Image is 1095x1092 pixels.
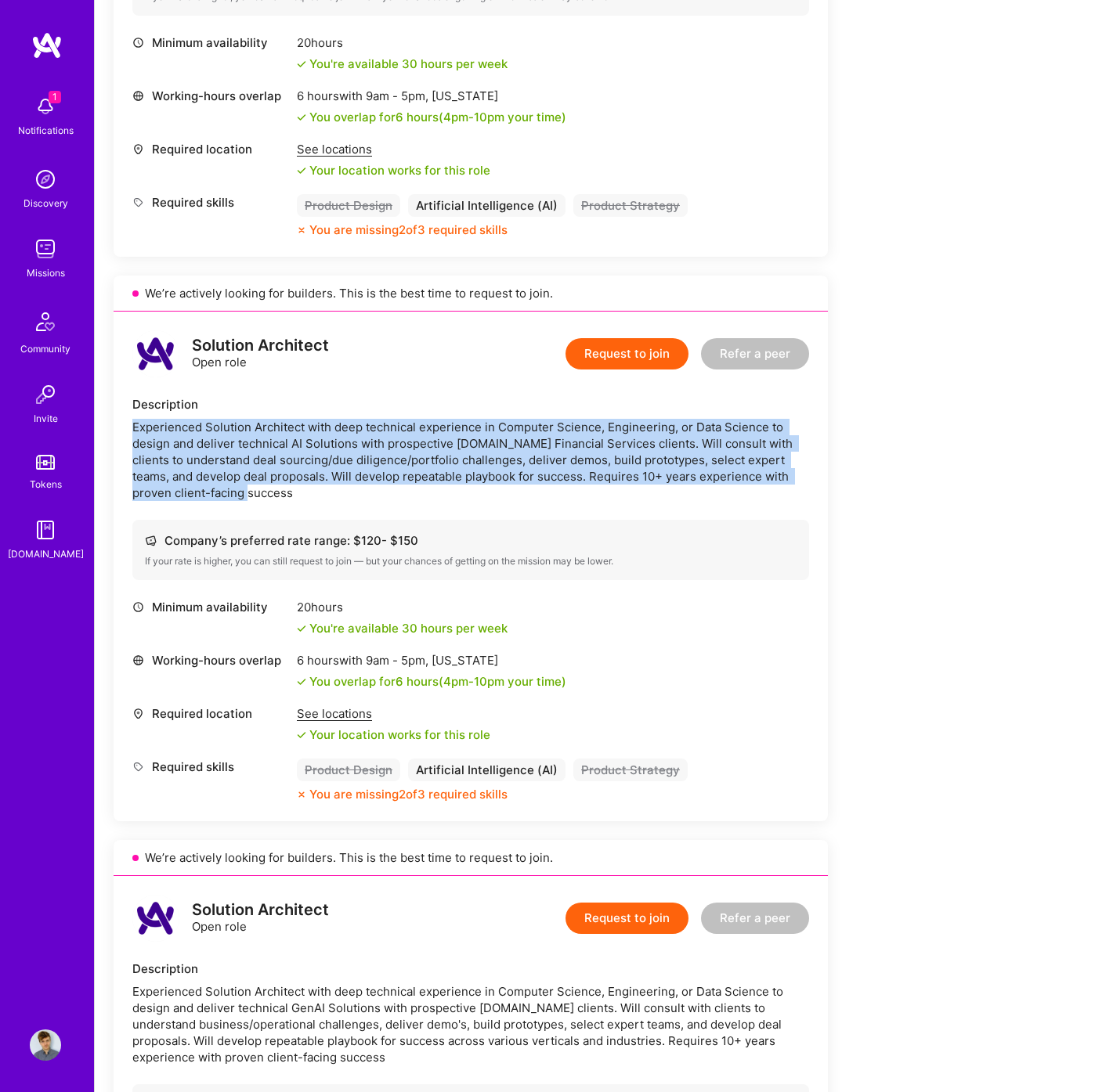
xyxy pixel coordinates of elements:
span: 1 [49,91,61,103]
span: 9am - 5pm , [363,88,432,103]
i: icon CloseOrange [297,790,306,799]
div: Invite [34,410,58,427]
i: icon Cash [145,535,157,546]
div: Discovery [23,195,68,211]
span: 4pm - 10pm [443,110,504,124]
img: Community [27,303,64,341]
div: Notifications [18,122,74,139]
i: icon World [132,654,144,666]
i: icon Tag [132,761,144,773]
img: tokens [36,455,55,470]
img: logo [132,330,179,377]
div: You overlap for 6 hours ( your time) [309,673,566,690]
img: Invite [30,379,61,410]
div: Tokens [30,476,62,492]
div: You are missing 2 of 3 required skills [309,786,508,802]
i: icon CloseOrange [297,225,306,235]
div: Experienced Solution Architect with deep technical experience in Computer Science, Engineering, o... [132,419,809,501]
button: Refer a peer [701,903,809,934]
i: icon Location [132,143,144,155]
div: Description [132,960,809,977]
div: Product Design [297,194,400,217]
div: You're available 30 hours per week [297,620,508,636]
div: See locations [297,705,490,722]
div: 6 hours with [US_STATE] [297,88,566,104]
div: Experienced Solution Architect with deep technical experience in Computer Science, Engineering, o... [132,983,809,1065]
i: icon World [132,90,144,102]
i: icon Clock [132,601,144,613]
a: User Avatar [26,1029,65,1061]
div: [DOMAIN_NAME] [8,546,84,562]
img: bell [30,91,61,122]
div: 6 hours with [US_STATE] [297,652,566,669]
button: Request to join [566,338,688,369]
div: 20 hours [297,34,508,51]
div: 20 hours [297,599,508,615]
i: icon Check [297,730,306,740]
i: icon Clock [132,37,144,49]
i: icon Check [297,624,306,633]
div: See locations [297,141,490,157]
div: Minimum availability [132,599,289,615]
div: Company’s preferred rate range: $ 120 - $ 150 [145,532,797,549]
img: User Avatar [30,1029,61,1061]
button: Request to join [566,903,688,934]
img: logo [132,895,179,942]
button: Refer a peer [701,338,809,369]
img: logo [31,31,63,59]
div: Required location [132,141,289,157]
div: Working-hours overlap [132,652,289,669]
div: Product Strategy [573,194,688,217]
div: Open role [192,902,329,935]
div: You're available 30 hours per week [297,56,508,72]
div: Product Strategy [573,759,688,781]
div: Missions [27,265,65,281]
i: icon Location [132,708,144,719]
div: Artificial Intelligence (AI) [408,759,566,781]
i: icon Check [297,677,306,687]
div: Your location works for this role [297,162,490,178]
div: Description [132,396,809,413]
div: Your location works for this role [297,726,490,743]
i: icon Check [297,59,306,69]
div: We’re actively looking for builders. This is the best time to request to join. [114,840,828,876]
div: Required skills [132,759,289,775]
div: You are missing 2 of 3 required skills [309,222,508,238]
span: 4pm - 10pm [443,674,504,689]
i: icon Tag [132,196,144,208]
div: Solution Architect [192,902,329,918]
div: Product Design [297,759,400,781]
div: Required skills [132,194,289,211]
i: icon Check [297,166,306,175]
div: Artificial Intelligence (AI) [408,194,566,217]
img: teamwork [30,233,61,265]
div: You overlap for 6 hours ( your time) [309,109,566,125]
div: Minimum availability [132,34,289,51]
div: Required location [132,705,289,722]
span: 9am - 5pm , [363,653,432,668]
div: If your rate is higher, you can still request to join — but your chances of getting on the missio... [145,555,797,568]
div: We’re actively looking for builders. This is the best time to request to join. [114,276,828,312]
div: Open role [192,337,329,370]
i: icon Check [297,113,306,122]
div: Community [20,341,70,357]
img: discovery [30,164,61,195]
div: Solution Architect [192,337,329,354]
div: Working-hours overlap [132,88,289,104]
img: guide book [30,514,61,546]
